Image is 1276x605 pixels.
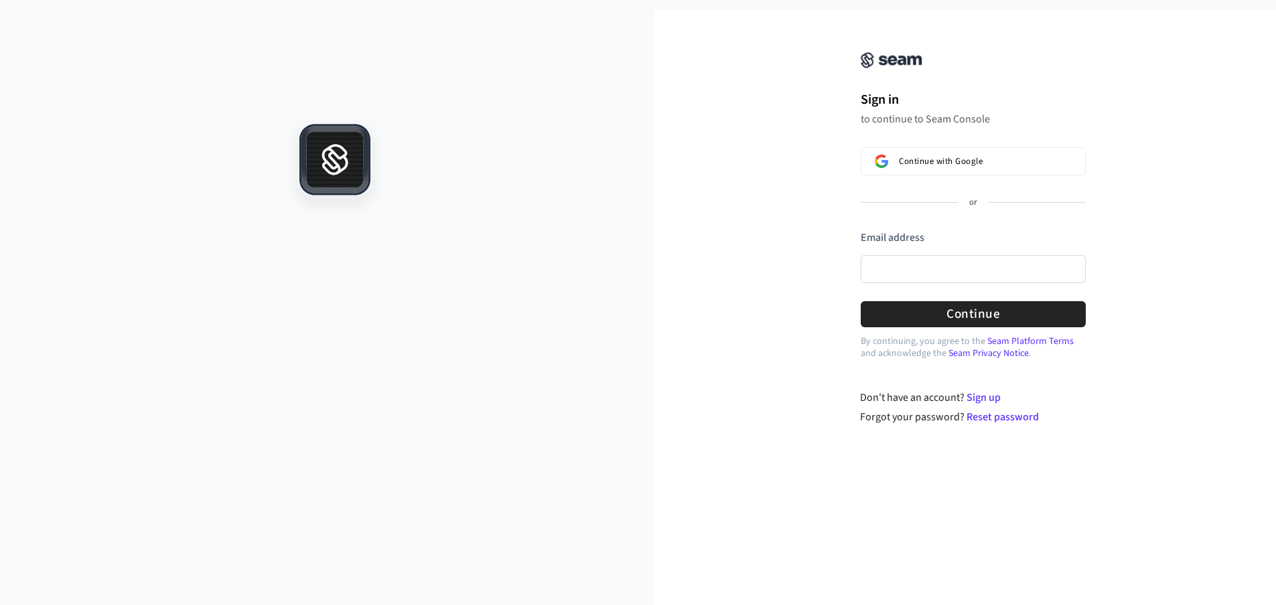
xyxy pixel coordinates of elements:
[875,155,888,168] img: Sign in with Google
[861,112,1086,126] p: to continue to Seam Console
[861,335,1086,359] p: By continuing, you agree to the and acknowledge the .
[967,390,1001,405] a: Sign up
[860,409,1086,425] div: Forgot your password?
[948,347,1029,360] a: Seam Privacy Notice
[861,147,1086,175] button: Sign in with GoogleContinue with Google
[967,410,1039,424] a: Reset password
[987,335,1074,348] a: Seam Platform Terms
[861,301,1086,327] button: Continue
[899,156,983,167] span: Continue with Google
[861,230,924,245] label: Email address
[861,90,1086,110] h1: Sign in
[969,197,977,209] p: or
[861,52,922,68] img: Seam Console
[860,390,1086,406] div: Don't have an account?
